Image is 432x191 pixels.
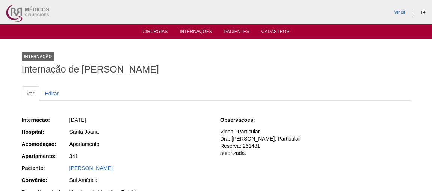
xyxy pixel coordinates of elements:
div: 341 [69,152,212,160]
a: Cadastros [261,29,290,36]
i: Sair [421,10,426,15]
div: Santa Joana [69,128,212,136]
a: Editar [40,86,64,101]
div: Convênio: [22,176,69,184]
div: Paciente: [22,164,69,172]
div: Sul América [69,176,212,184]
a: Cirurgias [143,29,168,36]
div: Hospital: [22,128,69,136]
h1: Internação de [PERSON_NAME] [22,65,411,74]
a: Ver [22,86,39,101]
div: Internação: [22,116,69,124]
a: Pacientes [224,29,249,36]
a: Vincit [394,10,405,15]
div: Apartamento: [22,152,69,160]
a: [PERSON_NAME] [69,165,113,171]
span: [DATE] [69,117,86,123]
p: Vincit - Particular Dra. [PERSON_NAME]. Particular Reserva: 261481 autorizada. [220,128,410,157]
div: Internação [22,52,54,61]
a: Internações [180,29,212,36]
div: Observações: [220,116,267,124]
div: Acomodação: [22,140,69,148]
div: Apartamento [69,140,212,148]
